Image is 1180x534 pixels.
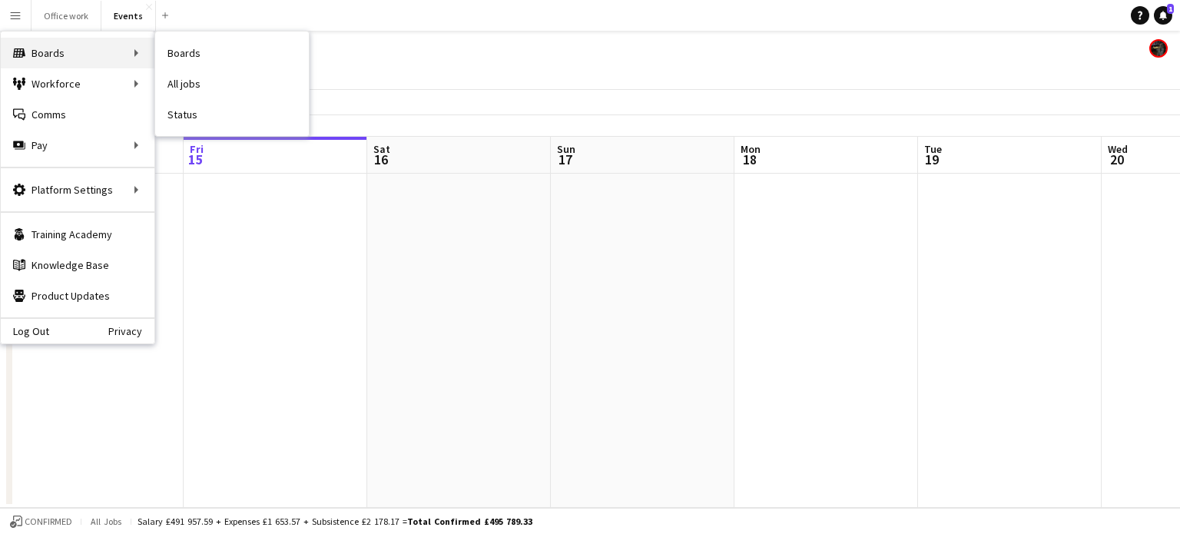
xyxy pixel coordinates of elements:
button: Office work [31,1,101,31]
a: Boards [155,38,309,68]
span: 18 [738,151,761,168]
a: All jobs [155,68,309,99]
span: Tue [924,142,942,156]
div: Boards [1,38,154,68]
span: 1 [1167,4,1174,14]
span: Wed [1108,142,1128,156]
span: Mon [741,142,761,156]
span: 19 [922,151,942,168]
button: Events [101,1,156,31]
a: Log Out [1,325,49,337]
a: Product Updates [1,280,154,311]
button: Confirmed [8,513,75,530]
span: 16 [371,151,390,168]
span: Total Confirmed £495 789.33 [407,516,532,527]
a: Comms [1,99,154,130]
a: Privacy [108,325,154,337]
app-user-avatar: Blue Hat [1149,39,1168,58]
a: Training Academy [1,219,154,250]
span: 17 [555,151,575,168]
span: Confirmed [25,516,72,527]
span: Sun [557,142,575,156]
div: Workforce [1,68,154,99]
div: Salary £491 957.59 + Expenses £1 653.57 + Subsistence £2 178.17 = [138,516,532,527]
span: 20 [1105,151,1128,168]
a: 1 [1154,6,1172,25]
div: Pay [1,130,154,161]
span: All jobs [88,516,124,527]
span: 15 [187,151,204,168]
span: Sat [373,142,390,156]
a: Status [155,99,309,130]
a: Knowledge Base [1,250,154,280]
span: Fri [190,142,204,156]
div: Platform Settings [1,174,154,205]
